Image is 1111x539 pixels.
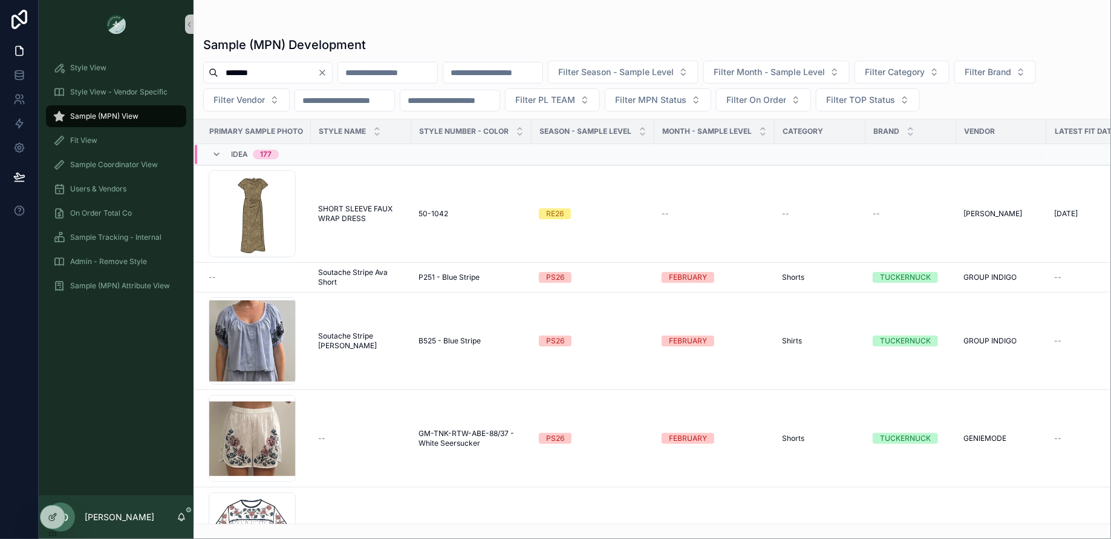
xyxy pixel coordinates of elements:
[669,433,707,444] div: FEBRUARY
[39,48,194,312] div: scrollable content
[546,272,564,283] div: PS26
[873,209,949,219] a: --
[662,209,767,219] a: --
[419,273,480,282] span: P251 - Blue Stripe
[782,209,858,219] a: --
[782,434,858,443] a: Shorts
[46,275,186,297] a: Sample (MPN) Attribute View
[669,272,707,283] div: FEBRUARY
[782,209,789,219] span: --
[419,209,524,219] a: 50-1042
[46,251,186,273] a: Admin - Remove Style
[70,63,106,73] span: Style View
[70,160,158,170] span: Sample Coordinator View
[539,433,647,444] a: PS26
[46,57,186,79] a: Style View
[963,209,1040,219] a: [PERSON_NAME]
[880,433,931,444] div: TUCKERNUCK
[318,434,404,443] a: --
[662,272,767,283] a: FEBRUARY
[963,336,1040,346] a: GROUP INDIGO
[963,273,1040,282] a: GROUP INDIGO
[419,429,524,448] a: GM-TNK-RTW-ABE-88/37 - White Seersucker
[419,336,481,346] span: B525 - Blue Stripe
[203,88,290,111] button: Select Button
[963,209,1022,219] span: [PERSON_NAME]
[662,127,752,136] span: MONTH - SAMPLE LEVEL
[880,336,931,346] div: TUCKERNUCK
[546,208,564,219] div: RE26
[826,94,895,106] span: Filter TOP Status
[318,434,325,443] span: --
[319,127,366,136] span: Style Name
[70,87,168,97] span: Style View - Vendor Specific
[965,66,1011,78] span: Filter Brand
[873,336,949,346] a: TUCKERNUCK
[669,336,707,346] div: FEBRUARY
[213,94,265,106] span: Filter Vendor
[558,66,674,78] span: Filter Season - Sample Level
[873,433,949,444] a: TUCKERNUCK
[782,434,804,443] span: Shorts
[880,272,931,283] div: TUCKERNUCK
[662,336,767,346] a: FEBRUARY
[419,273,524,282] a: P251 - Blue Stripe
[46,178,186,200] a: Users & Vendors
[873,272,949,283] a: TUCKERNUCK
[662,209,669,219] span: --
[419,127,509,136] span: Style Number - Color
[782,336,858,346] a: Shirts
[539,208,647,219] a: RE26
[318,204,404,223] span: SHORT SLEEVE FAUX WRAP DRESS
[70,184,126,194] span: Users & Vendors
[318,331,404,351] a: Soutache Stripe [PERSON_NAME]
[703,61,850,84] button: Select Button
[954,61,1036,84] button: Select Button
[605,88,711,111] button: Select Button
[963,434,1006,443] span: GENIEMODE
[963,336,1017,346] span: GROUP INDIGO
[546,433,564,444] div: PS26
[209,127,303,136] span: Primary Sample Photo
[816,88,920,111] button: Select Button
[318,268,404,287] a: Soutache Stripe Ava Short
[1054,336,1061,346] span: --
[231,150,248,159] span: Idea
[209,273,304,282] a: --
[782,273,804,282] span: Shorts
[70,111,138,121] span: Sample (MPN) View
[548,61,699,84] button: Select Button
[855,61,950,84] button: Select Button
[964,127,995,136] span: Vendor
[419,209,448,219] span: 50-1042
[1054,273,1061,282] span: --
[539,336,647,346] a: PS26
[46,154,186,176] a: Sample Coordinator View
[70,257,147,266] span: Admin - Remove Style
[203,36,366,53] h1: Sample (MPN) Development
[515,94,575,106] span: Filter PL TEAM
[539,127,631,136] span: Season - Sample Level
[873,127,899,136] span: Brand
[46,202,186,224] a: On Order Total Co
[46,81,186,103] a: Style View - Vendor Specific
[318,68,332,78] button: Clear
[714,66,825,78] span: Filter Month - Sample Level
[46,105,186,127] a: Sample (MPN) View
[783,127,823,136] span: Category
[782,336,802,346] span: Shirts
[1054,434,1061,443] span: --
[615,94,686,106] span: Filter MPN Status
[782,273,858,282] a: Shorts
[209,273,216,282] span: --
[873,209,880,219] span: --
[716,88,811,111] button: Select Button
[70,233,161,242] span: Sample Tracking - Internal
[1054,209,1078,219] span: [DATE]
[70,136,97,145] span: Fit View
[106,15,126,34] img: App logo
[865,66,925,78] span: Filter Category
[419,336,524,346] a: B525 - Blue Stripe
